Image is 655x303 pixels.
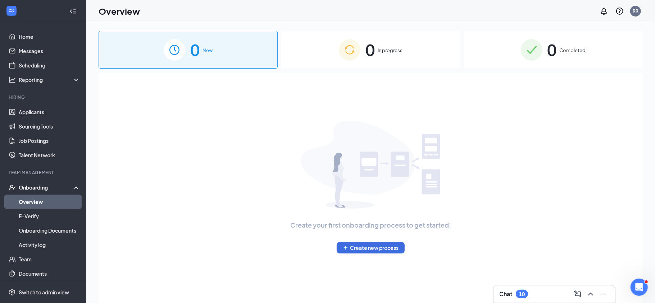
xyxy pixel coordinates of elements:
button: ComposeMessage [572,288,583,300]
div: Switch to admin view [19,289,69,296]
div: RR [633,8,638,14]
div: Hiring [9,94,79,100]
span: Create your first onboarding process to get started! [290,220,451,230]
button: ChevronUp [585,288,596,300]
a: Job Postings [19,134,80,148]
span: New [203,47,213,54]
a: Team [19,252,80,266]
svg: Analysis [9,76,16,83]
span: 0 [365,37,375,62]
a: E-Verify [19,209,80,223]
svg: UserCheck [9,184,16,191]
div: Reporting [19,76,81,83]
span: Completed [560,47,586,54]
svg: WorkstreamLogo [8,7,15,14]
h3: Chat [499,290,512,298]
svg: Notifications [600,7,608,15]
div: Onboarding [19,184,74,191]
div: 10 [519,291,525,297]
a: Documents [19,266,80,281]
h1: Overview [99,5,140,17]
svg: ChevronUp [586,290,595,298]
svg: QuestionInfo [615,7,624,15]
a: Onboarding Documents [19,223,80,238]
a: Overview [19,195,80,209]
svg: Plus [343,245,349,251]
span: 0 [190,37,200,62]
svg: Settings [9,289,16,296]
svg: Collapse [69,8,77,15]
a: Home [19,29,80,44]
a: Applicants [19,105,80,119]
a: Scheduling [19,58,80,73]
a: Talent Network [19,148,80,162]
div: Team Management [9,169,79,176]
span: 0 [547,37,557,62]
a: Messages [19,44,80,58]
a: Sourcing Tools [19,119,80,134]
iframe: Intercom live chat [631,279,648,296]
svg: Minimize [599,290,608,298]
button: PlusCreate new process [337,242,405,253]
button: Minimize [598,288,609,300]
svg: ComposeMessage [573,290,582,298]
span: In progress [378,47,402,54]
a: Activity log [19,238,80,252]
